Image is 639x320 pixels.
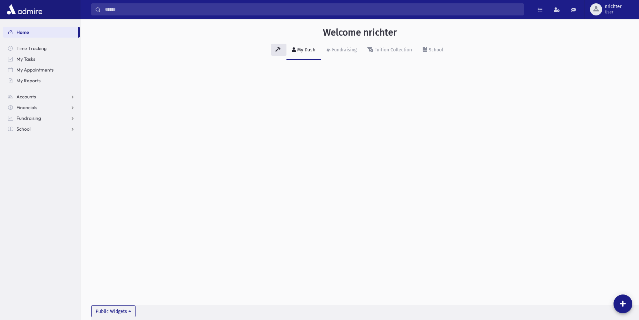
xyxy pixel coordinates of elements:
h3: Welcome nrichter [323,27,397,38]
span: School [16,126,31,132]
a: Time Tracking [3,43,80,54]
a: Financials [3,102,80,113]
span: My Appointments [16,67,54,73]
a: My Tasks [3,54,80,64]
span: Time Tracking [16,45,47,51]
a: Tuition Collection [362,41,417,60]
img: AdmirePro [5,3,44,16]
a: School [417,41,448,60]
a: Fundraising [3,113,80,124]
a: School [3,124,80,134]
a: My Appointments [3,64,80,75]
div: Tuition Collection [373,47,412,53]
span: My Tasks [16,56,35,62]
span: Accounts [16,94,36,100]
span: Fundraising [16,115,41,121]
button: Public Widgets [91,305,136,317]
div: School [427,47,443,53]
span: My Reports [16,78,41,84]
div: My Dash [296,47,315,53]
a: My Reports [3,75,80,86]
input: Search [101,3,524,15]
a: Accounts [3,91,80,102]
a: Home [3,27,78,38]
span: Financials [16,104,37,110]
span: User [605,9,622,15]
div: Fundraising [331,47,357,53]
a: My Dash [286,41,321,60]
span: nrichter [605,4,622,9]
a: Fundraising [321,41,362,60]
span: Home [16,29,29,35]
